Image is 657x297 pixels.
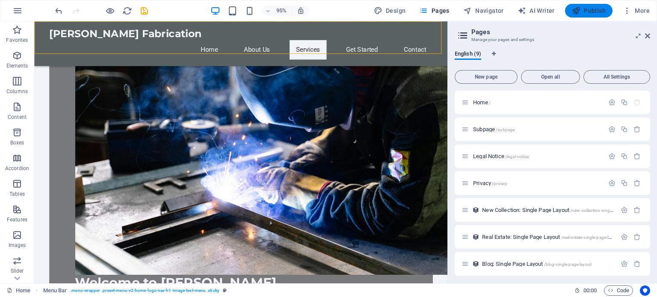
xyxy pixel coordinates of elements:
p: Content [8,114,27,121]
button: Pages [416,4,453,18]
div: Duplicate [621,153,628,160]
span: Navigator [463,6,504,15]
button: save [139,6,149,16]
span: AI Writer [518,6,555,15]
span: All Settings [587,74,646,79]
div: Remove [633,206,641,214]
p: Favorites [6,37,28,44]
span: Pages [419,6,449,15]
p: Tables [9,191,25,197]
span: New page [459,74,514,79]
h6: Session time [574,285,597,296]
div: This layout is used as a template for all items (e.g. a blog post) of this collection. The conten... [472,260,479,268]
div: Remove [633,233,641,241]
span: Home [473,99,491,106]
i: Save (Ctrl+S) [139,6,149,16]
span: . menu-wrapper .preset-menu-v2-home-logo-nav-h1-image-text-menu .sticky [70,285,219,296]
span: Click to open page [482,234,619,240]
button: Open all [521,70,580,84]
span: Click to open page [482,261,592,267]
span: /blog-single-page-layout [544,262,592,267]
i: Reload page [122,6,132,16]
span: More [623,6,650,15]
span: /legal-notice [505,154,529,159]
div: This layout is used as a template for all items (e.g. a blog post) of this collection. The conten... [472,233,479,241]
span: /subpage [496,127,515,132]
button: New page [455,70,518,84]
p: Elements [6,62,28,69]
div: Remove [633,179,641,187]
span: /new-collection-single-page-layout [570,208,637,213]
button: Design [370,4,409,18]
p: Images [9,242,26,249]
div: Blog: Single Page Layout/blog-single-page-layout [479,261,616,267]
div: Settings [621,233,628,241]
div: Remove [633,153,641,160]
div: Design (Ctrl+Alt+Y) [370,4,409,18]
div: Duplicate [621,99,628,106]
p: Boxes [10,139,24,146]
button: AI Writer [514,4,558,18]
div: Remove [633,126,641,133]
p: Features [7,216,27,223]
span: : [589,287,591,294]
nav: breadcrumb [43,285,227,296]
button: More [619,4,653,18]
span: /privacy [492,181,507,186]
span: Click to open page [473,153,529,159]
p: Accordion [5,165,29,172]
button: Usercentrics [640,285,650,296]
button: Publish [565,4,613,18]
h3: Manage your pages and settings [471,36,633,44]
div: New Collection: Single Page Layout/new-collection-single-page-layout [479,207,616,213]
div: Remove [633,260,641,268]
div: Legal Notice/legal-notice [471,153,604,159]
button: Code [604,285,633,296]
div: Home/ [471,100,604,105]
span: Code [608,285,629,296]
span: /real-estate-single-page-layout [561,235,619,240]
span: Publish [572,6,606,15]
button: Navigator [460,4,507,18]
div: Subpage/subpage [471,126,604,132]
div: This layout is used as a template for all items (e.g. a blog post) of this collection. The conten... [472,206,479,214]
div: Language Tabs [455,50,650,67]
div: Settings [621,260,628,268]
i: This element is a customizable preset [223,288,227,293]
div: Settings [621,206,628,214]
p: Slider [11,268,24,274]
div: Duplicate [621,126,628,133]
i: Undo: Change description (Ctrl+Z) [54,6,64,16]
i: On resize automatically adjust zoom level to fit chosen device. [297,7,305,15]
span: / [489,100,491,105]
span: Design [374,6,406,15]
div: Settings [608,99,616,106]
button: All Settings [583,70,650,84]
div: Settings [608,126,616,133]
div: Settings [608,179,616,187]
div: Privacy/privacy [471,180,604,186]
div: Real Estate: Single Page Layout/real-estate-single-page-layout [479,234,616,240]
span: Open all [525,74,576,79]
button: Click here to leave preview mode and continue editing [105,6,115,16]
h6: 95% [275,6,288,16]
p: Columns [6,88,28,95]
span: Privacy [473,180,507,186]
button: 95% [262,6,292,16]
h2: Pages [471,28,650,36]
a: Click to cancel selection. Double-click to open Pages [7,285,30,296]
div: The startpage cannot be deleted [633,99,641,106]
span: Click to select. Double-click to edit [43,285,67,296]
span: Subpage [473,126,515,132]
span: 00 00 [583,285,597,296]
button: undo [53,6,64,16]
span: New Collection: Single Page Layout [482,207,637,213]
div: Duplicate [621,179,628,187]
button: reload [122,6,132,16]
span: English (9) [455,49,481,61]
